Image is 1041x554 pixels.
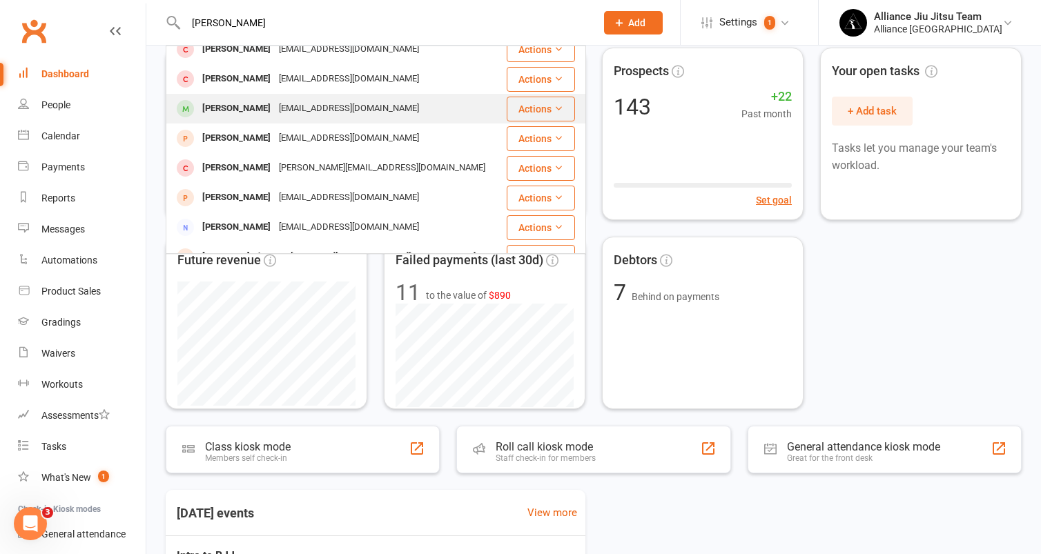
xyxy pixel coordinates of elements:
[527,504,577,521] a: View more
[18,183,146,214] a: Reports
[839,9,867,37] img: thumb_image1705117588.png
[614,279,632,306] span: 7
[41,528,126,540] div: General attendance
[628,17,645,28] span: Add
[874,23,1002,35] div: Alliance [GEOGRAPHIC_DATA]
[275,99,423,119] div: [EMAIL_ADDRESS][DOMAIN_NAME]
[507,186,575,210] button: Actions
[182,13,586,32] input: Search...
[275,128,423,148] div: [EMAIL_ADDRESS][DOMAIN_NAME]
[18,276,146,307] a: Product Sales
[41,161,85,172] div: Payments
[18,369,146,400] a: Workouts
[286,247,480,267] div: [US_STATE][EMAIL_ADDRESS][DOMAIN_NAME]
[18,338,146,369] a: Waivers
[18,245,146,276] a: Automations
[42,507,53,518] span: 3
[18,400,146,431] a: Assessments
[41,379,83,390] div: Workouts
[275,158,489,178] div: [PERSON_NAME][EMAIL_ADDRESS][DOMAIN_NAME]
[41,192,75,204] div: Reports
[41,472,91,483] div: What's New
[198,69,275,89] div: [PERSON_NAME]
[832,97,913,126] button: + Add task
[18,59,146,90] a: Dashboard
[18,214,146,245] a: Messages
[832,139,1010,175] p: Tasks let you manage your team's workload.
[177,250,261,270] span: Future revenue
[205,440,291,453] div: Class kiosk mode
[764,16,775,30] span: 1
[18,431,146,462] a: Tasks
[41,255,97,266] div: Automations
[18,462,146,493] a: What's New1
[396,281,420,304] div: 11
[832,61,937,81] span: Your open tasks
[496,453,596,463] div: Staff check-in for members
[198,128,275,148] div: [PERSON_NAME]
[741,106,792,121] span: Past month
[18,307,146,338] a: Gradings
[787,453,940,463] div: Great for the front desk
[41,441,66,452] div: Tasks
[604,11,663,34] button: Add
[18,90,146,121] a: People
[98,471,109,482] span: 1
[41,224,85,235] div: Messages
[741,87,792,107] span: +22
[198,39,275,59] div: [PERSON_NAME]
[874,10,1002,23] div: Alliance Jiu Jitsu Team
[41,410,110,421] div: Assessments
[198,188,275,208] div: [PERSON_NAME]
[787,440,940,453] div: General attendance kiosk mode
[275,217,423,237] div: [EMAIL_ADDRESS][DOMAIN_NAME]
[614,96,651,118] div: 143
[396,250,543,270] span: Failed payments (last 30d)
[205,453,291,463] div: Members self check-in
[496,440,596,453] div: Roll call kiosk mode
[507,245,575,270] button: Actions
[507,97,575,121] button: Actions
[17,14,51,48] a: Clubworx
[507,126,575,151] button: Actions
[41,99,70,110] div: People
[719,7,757,38] span: Settings
[198,217,275,237] div: [PERSON_NAME]
[198,158,275,178] div: [PERSON_NAME]
[18,121,146,152] a: Calendar
[41,348,75,359] div: Waivers
[18,152,146,183] a: Payments
[426,288,511,303] span: to the value of
[614,61,669,81] span: Prospects
[41,130,80,141] div: Calendar
[507,215,575,240] button: Actions
[166,501,265,526] h3: [DATE] events
[507,156,575,181] button: Actions
[275,39,423,59] div: [EMAIL_ADDRESS][DOMAIN_NAME]
[198,247,286,267] div: [US_STATE] Chance
[507,37,575,62] button: Actions
[275,188,423,208] div: [EMAIL_ADDRESS][DOMAIN_NAME]
[198,99,275,119] div: [PERSON_NAME]
[41,68,89,79] div: Dashboard
[14,507,47,540] iframe: Intercom live chat
[632,291,719,302] span: Behind on payments
[489,290,511,301] span: $890
[41,317,81,328] div: Gradings
[614,250,657,270] span: Debtors
[275,69,423,89] div: [EMAIL_ADDRESS][DOMAIN_NAME]
[18,519,146,550] a: General attendance kiosk mode
[756,192,792,208] button: Set goal
[41,286,101,297] div: Product Sales
[507,67,575,92] button: Actions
